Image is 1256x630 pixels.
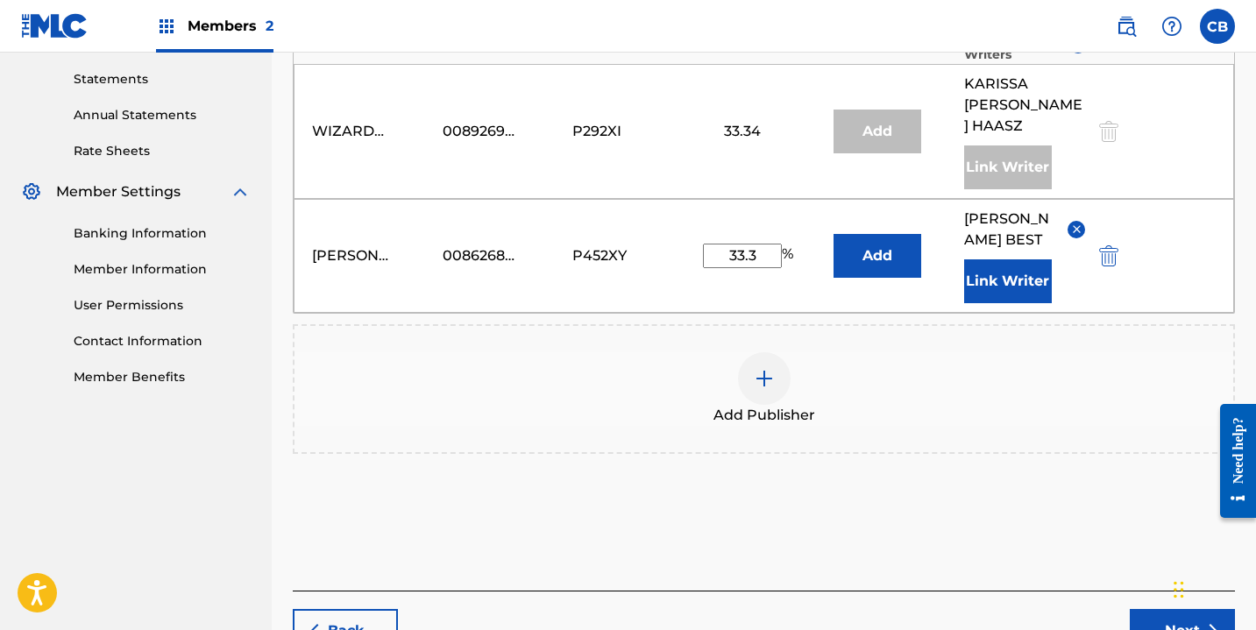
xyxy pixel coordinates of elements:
img: remove-from-list-button [1070,223,1083,236]
img: add [754,368,775,389]
button: Link Writer [964,259,1052,303]
a: Banking Information [74,224,251,243]
img: MLC Logo [21,13,89,39]
div: Help [1154,9,1189,44]
div: User Menu [1200,9,1235,44]
span: KARISSA [PERSON_NAME] HAASZ [964,74,1086,137]
span: 2 [266,18,273,34]
span: Add Publisher [713,405,815,426]
a: User Permissions [74,296,251,315]
img: 12a2ab48e56ec057fbd8.svg [1099,245,1118,266]
a: Public Search [1109,9,1144,44]
div: Drag [1174,563,1184,616]
iframe: Resource Center [1207,391,1256,532]
a: Member Information [74,260,251,279]
span: [PERSON_NAME] BEST [964,209,1055,251]
span: % [782,244,798,268]
a: Member Benefits [74,368,251,386]
img: search [1116,16,1137,37]
span: Member Settings [56,181,181,202]
a: Statements [74,70,251,88]
button: Add [834,234,921,278]
iframe: Chat Widget [1168,546,1256,630]
span: Members [188,16,273,36]
a: Annual Statements [74,106,251,124]
img: Member Settings [21,181,42,202]
a: Contact Information [74,332,251,350]
img: expand [230,181,251,202]
img: help [1161,16,1182,37]
img: Top Rightsholders [156,16,177,37]
a: Rate Sheets [74,142,251,160]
